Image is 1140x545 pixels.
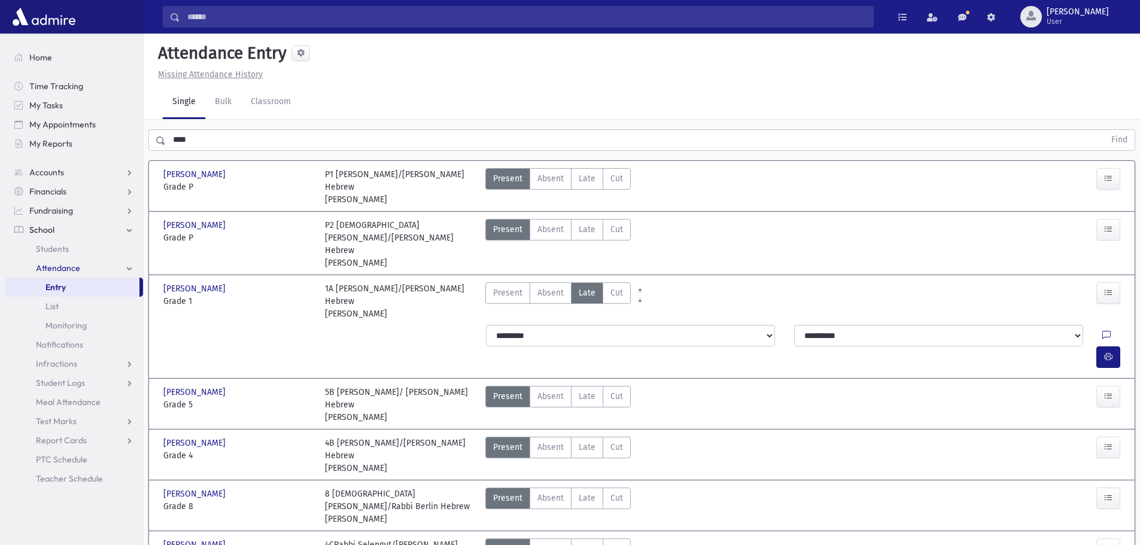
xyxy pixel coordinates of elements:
a: Accounts [5,163,143,182]
span: Financials [29,186,66,197]
a: My Reports [5,134,143,153]
a: Infractions [5,354,143,373]
span: Present [493,172,522,185]
a: Students [5,239,143,258]
a: List [5,297,143,316]
span: Present [493,287,522,299]
span: Late [579,172,595,185]
span: Teacher Schedule [36,473,103,484]
div: AttTypes [485,168,631,206]
span: Grade 1 [163,295,313,307]
span: Present [493,223,522,236]
a: My Appointments [5,115,143,134]
div: 1A [PERSON_NAME]/[PERSON_NAME] Hebrew [PERSON_NAME] [325,282,475,320]
span: Infractions [36,358,77,369]
span: My Appointments [29,119,96,130]
a: Financials [5,182,143,201]
div: AttTypes [485,488,631,525]
a: Student Logs [5,373,143,392]
span: Late [579,441,595,453]
span: Present [493,390,522,403]
h5: Attendance Entry [153,43,287,63]
span: Student Logs [36,377,85,388]
span: Entry [45,282,66,293]
span: Time Tracking [29,81,83,92]
span: School [29,224,54,235]
span: Absent [537,441,564,453]
a: Meal Attendance [5,392,143,412]
a: Missing Attendance History [153,69,263,80]
a: Report Cards [5,431,143,450]
span: Present [493,441,522,453]
span: Cut [610,287,623,299]
span: Notifications [36,339,83,350]
span: Meal Attendance [36,397,101,407]
div: AttTypes [485,437,631,474]
span: Test Marks [36,416,77,427]
a: Notifications [5,335,143,354]
span: Absent [537,223,564,236]
span: Absent [537,390,564,403]
div: AttTypes [485,386,631,424]
span: Late [579,390,595,403]
u: Missing Attendance History [158,69,263,80]
span: Grade P [163,232,313,244]
span: Cut [610,223,623,236]
span: Present [493,492,522,504]
a: Monitoring [5,316,143,335]
div: P2 [DEMOGRAPHIC_DATA][PERSON_NAME]/[PERSON_NAME] Hebrew [PERSON_NAME] [325,219,475,269]
span: Monitoring [45,320,87,331]
a: Single [163,86,205,119]
a: Attendance [5,258,143,278]
a: Teacher Schedule [5,469,143,488]
span: List [45,301,59,312]
a: PTC Schedule [5,450,143,469]
span: [PERSON_NAME] [163,386,228,398]
span: Cut [610,390,623,403]
span: [PERSON_NAME] [163,168,228,181]
span: Cut [610,441,623,453]
span: Grade 4 [163,449,313,462]
a: Bulk [205,86,241,119]
img: AdmirePro [10,5,78,29]
button: Find [1104,130,1135,150]
span: Late [579,287,595,299]
span: Home [29,52,52,63]
span: Cut [610,172,623,185]
a: School [5,220,143,239]
a: Time Tracking [5,77,143,96]
span: Late [579,223,595,236]
span: Report Cards [36,435,87,446]
span: [PERSON_NAME] [163,219,228,232]
input: Search [180,6,873,28]
span: [PERSON_NAME] [163,488,228,500]
span: Attendance [36,263,80,273]
span: My Tasks [29,100,63,111]
a: Classroom [241,86,300,119]
span: Grade 5 [163,398,313,411]
span: Absent [537,172,564,185]
span: [PERSON_NAME] [163,282,228,295]
a: Home [5,48,143,67]
span: PTC Schedule [36,454,87,465]
span: Late [579,492,595,504]
a: My Tasks [5,96,143,115]
span: Accounts [29,167,64,178]
span: Students [36,243,69,254]
div: 5B [PERSON_NAME]/ [PERSON_NAME] Hebrew [PERSON_NAME] [325,386,475,424]
div: P1 [PERSON_NAME]/[PERSON_NAME] Hebrew [PERSON_NAME] [325,168,475,206]
span: Fundraising [29,205,73,216]
a: Fundraising [5,201,143,220]
span: Absent [537,492,564,504]
span: My Reports [29,138,72,149]
span: [PERSON_NAME] [1047,7,1109,17]
div: 4B [PERSON_NAME]/[PERSON_NAME] Hebrew [PERSON_NAME] [325,437,475,474]
div: AttTypes [485,282,631,320]
a: Entry [5,278,139,297]
span: User [1047,17,1109,26]
a: Test Marks [5,412,143,431]
span: Absent [537,287,564,299]
div: 8 [DEMOGRAPHIC_DATA][PERSON_NAME]/Rabbi Berlin Hebrew [PERSON_NAME] [325,488,475,525]
span: Cut [610,492,623,504]
span: [PERSON_NAME] [163,437,228,449]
